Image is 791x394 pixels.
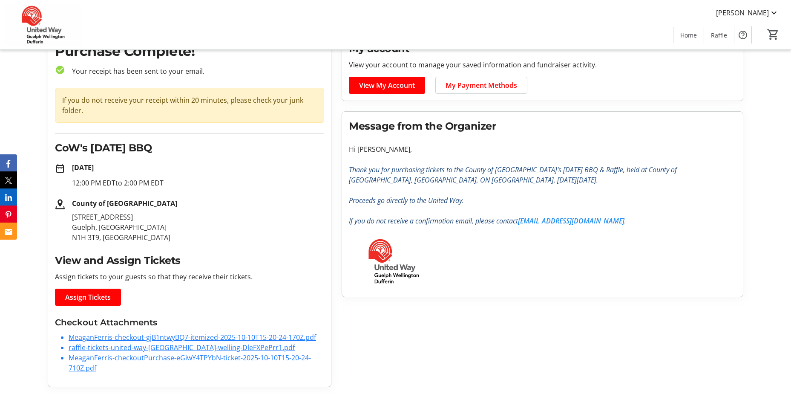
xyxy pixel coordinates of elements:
[72,199,177,208] strong: County of [GEOGRAPHIC_DATA]
[55,140,324,156] h2: CoW's [DATE] BBQ
[65,66,324,76] p: Your receipt has been sent to your email.
[55,65,65,75] mat-icon: check_circle
[69,353,311,373] a: MeaganFerris-checkoutPurchase-eGiwY4TPYbN-ticket-2025-10-10T15-20-24-710Z.pdf
[704,27,734,43] a: Raffle
[5,3,81,46] img: United Way Guelph Wellington Dufferin's Logo
[359,80,415,90] span: View My Account
[55,289,121,306] a: Assign Tickets
[435,77,527,94] a: My Payment Methods
[711,31,727,40] span: Raffle
[709,6,786,20] button: [PERSON_NAME]
[55,272,324,282] p: Assign tickets to your guests so that they receive their tickets.
[349,216,626,226] em: If you do not receive a confirmation email, please contact .
[69,343,295,352] a: raffle-tickets-united-way-[GEOGRAPHIC_DATA]-welling-DleFXPePrr1.pdf
[765,27,781,42] button: Cart
[734,26,751,43] button: Help
[680,31,697,40] span: Home
[716,8,769,18] span: [PERSON_NAME]
[55,316,324,329] h3: Checkout Attachments
[72,212,324,243] p: [STREET_ADDRESS] Guelph, [GEOGRAPHIC_DATA] N1H 3T9, [GEOGRAPHIC_DATA]
[349,77,425,94] a: View My Account
[349,60,736,70] p: View your account to manage your saved information and fundraiser activity.
[349,236,438,287] img: United Way Guelph Wellington Dufferin logo
[65,292,111,302] span: Assign Tickets
[349,119,736,134] h2: Message from the Organizer
[518,216,624,226] a: [EMAIL_ADDRESS][DOMAIN_NAME]
[55,88,324,123] div: If you do not receive your receipt within 20 minutes, please check your junk folder.
[72,178,324,188] p: 12:00 PM EDT to 2:00 PM EDT
[446,80,517,90] span: My Payment Methods
[55,41,324,61] h1: Purchase Complete!
[349,196,464,205] em: Proceeds go directly to the United Way.
[72,163,94,172] strong: [DATE]
[69,333,316,342] a: MeaganFerris-checkout-gjB1ntwyBQ7-itemized-2025-10-10T15-20-24-170Z.pdf
[55,253,324,268] h2: View and Assign Tickets
[349,165,677,185] em: Thank you for purchasing tickets to the County of [GEOGRAPHIC_DATA]'s [DATE] BBQ & Raffle, held a...
[349,144,736,154] p: Hi [PERSON_NAME],
[55,163,65,174] mat-icon: date_range
[673,27,704,43] a: Home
